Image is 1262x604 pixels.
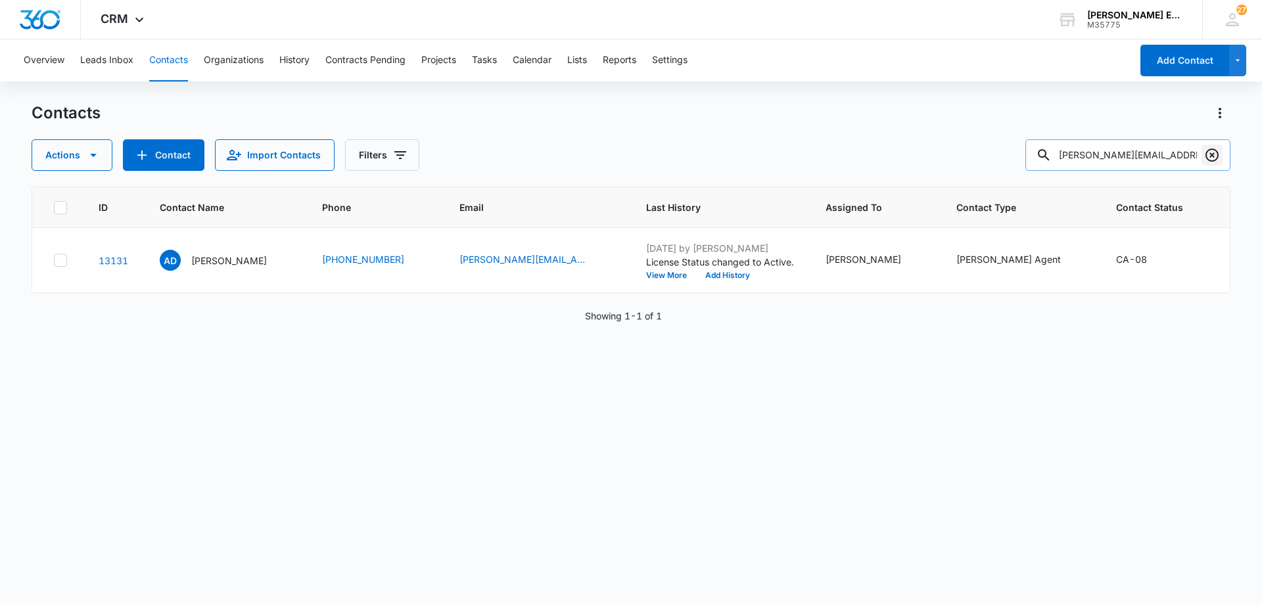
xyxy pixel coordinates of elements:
button: Contacts [149,39,188,81]
button: Organizations [204,39,264,81]
button: Actions [32,139,112,171]
div: [PERSON_NAME] [826,252,901,266]
p: [PERSON_NAME] [191,254,267,267]
button: Leads Inbox [80,39,133,81]
div: Assigned To - Michelle Beeson - Select to Edit Field [826,252,925,268]
div: Contact Type - Allison James Agent - Select to Edit Field [956,252,1085,268]
span: CRM [101,12,128,26]
span: Email [459,200,596,214]
button: View More [646,271,696,279]
button: History [279,39,310,81]
div: Contact Status - CA-08 - Select to Edit Field [1116,252,1171,268]
div: [PERSON_NAME] Agent [956,252,1061,266]
button: Add Contact [123,139,204,171]
button: Projects [421,39,456,81]
a: [PHONE_NUMBER] [322,252,404,266]
button: Filters [345,139,419,171]
input: Search Contacts [1025,139,1230,171]
div: Phone - (951) 816-0619 - Select to Edit Field [322,252,428,268]
span: Last History [646,200,775,214]
span: 27 [1236,5,1247,15]
div: notifications count [1236,5,1247,15]
button: Lists [567,39,587,81]
button: Reports [603,39,636,81]
a: Navigate to contact details page for Anthony Daniel Anselmo [99,255,128,266]
button: Overview [24,39,64,81]
button: Calendar [513,39,551,81]
button: Clear [1202,145,1223,166]
span: AD [160,250,181,271]
button: Import Contacts [215,139,335,171]
h1: Contacts [32,103,101,123]
div: account id [1087,20,1183,30]
span: Assigned To [826,200,906,214]
p: [DATE] by [PERSON_NAME] [646,241,794,255]
button: Add Contact [1140,45,1229,76]
div: Contact Name - Anthony Daniel Anselmo - Select to Edit Field [160,250,291,271]
div: account name [1087,10,1183,20]
button: Add History [696,271,759,279]
a: [PERSON_NAME][EMAIL_ADDRESS][DOMAIN_NAME] [459,252,591,266]
button: Actions [1209,103,1230,124]
span: Contact Type [956,200,1065,214]
p: License Status changed to Active. [646,255,794,269]
div: CA-08 [1116,252,1147,266]
button: Settings [652,39,688,81]
p: Showing 1-1 of 1 [585,309,662,323]
span: ID [99,200,109,214]
span: Contact Status [1116,200,1183,214]
button: Tasks [472,39,497,81]
div: Email - anthony@abundancerei.com - Select to Edit Field [459,252,615,268]
span: Contact Name [160,200,271,214]
button: Contracts Pending [325,39,406,81]
span: Phone [322,200,409,214]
